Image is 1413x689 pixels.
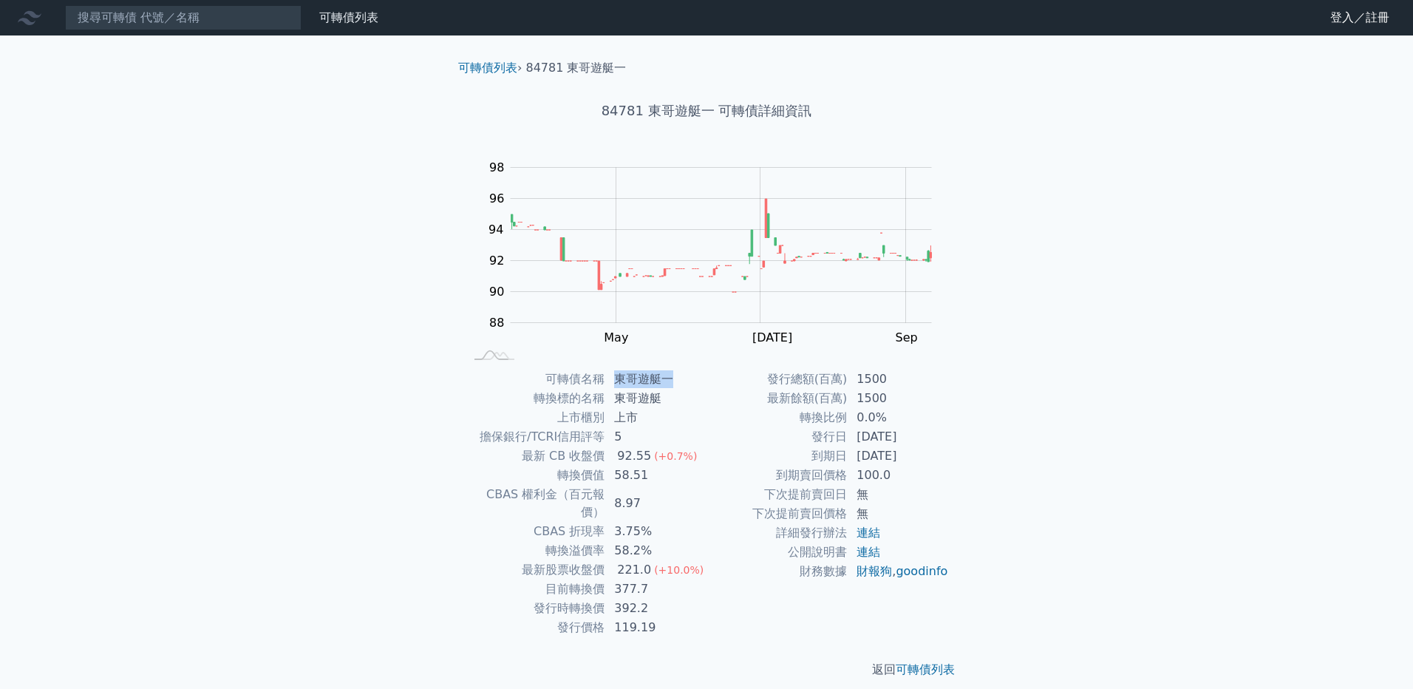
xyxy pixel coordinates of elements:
div: 221.0 [614,561,654,579]
td: , [848,562,949,581]
td: 5 [605,427,706,447]
a: 財報狗 [857,564,892,578]
td: 發行總額(百萬) [706,370,848,389]
div: 92.55 [614,447,654,465]
a: 可轉債列表 [458,61,517,75]
td: 3.75% [605,522,706,541]
td: 到期賣回價格 [706,466,848,485]
tspan: 90 [489,285,504,299]
h1: 84781 東哥遊艇一 可轉債詳細資訊 [446,101,967,121]
td: 轉換價值 [464,466,605,485]
td: 100.0 [848,466,949,485]
td: CBAS 權利金（百元報價） [464,485,605,522]
td: 轉換溢價率 [464,541,605,560]
a: 登入／註冊 [1318,6,1401,30]
td: 下次提前賣回價格 [706,504,848,523]
td: 到期日 [706,447,848,466]
tspan: Sep [895,330,917,344]
td: 377.7 [605,580,706,599]
p: 返回 [446,661,967,679]
td: 最新 CB 收盤價 [464,447,605,466]
tspan: 98 [489,160,504,174]
td: 下次提前賣回日 [706,485,848,504]
tspan: [DATE] [752,330,792,344]
td: 1500 [848,389,949,408]
tspan: 92 [489,254,504,268]
td: 目前轉換價 [464,580,605,599]
td: 最新股票收盤價 [464,560,605,580]
td: 1500 [848,370,949,389]
td: 無 [848,504,949,523]
td: CBAS 折現率 [464,522,605,541]
tspan: 96 [489,191,504,206]
li: 84781 東哥遊艇一 [526,59,627,77]
td: 詳細發行辦法 [706,523,848,543]
td: 發行價格 [464,618,605,637]
td: 東哥遊艇 [605,389,706,408]
td: 轉換標的名稱 [464,389,605,408]
g: Chart [481,160,954,344]
td: 發行時轉換價 [464,599,605,618]
tspan: 94 [488,223,503,237]
a: 可轉債列表 [896,662,955,676]
div: 聊天小工具 [1339,618,1413,689]
a: goodinfo [896,564,947,578]
td: 轉換比例 [706,408,848,427]
iframe: Chat Widget [1339,618,1413,689]
td: [DATE] [848,447,949,466]
td: 392.2 [605,599,706,618]
td: [DATE] [848,427,949,447]
td: 58.2% [605,541,706,560]
td: 0.0% [848,408,949,427]
td: 發行日 [706,427,848,447]
td: 8.97 [605,485,706,522]
td: 擔保銀行/TCRI信用評等 [464,427,605,447]
span: (+0.7%) [654,450,697,462]
td: 最新餘額(百萬) [706,389,848,408]
td: 58.51 [605,466,706,485]
td: 財務數據 [706,562,848,581]
tspan: May [604,330,628,344]
td: 東哥遊艇一 [605,370,706,389]
span: (+10.0%) [654,564,704,576]
td: 公開說明書 [706,543,848,562]
td: 上市 [605,408,706,427]
a: 連結 [857,526,880,540]
td: 上市櫃別 [464,408,605,427]
a: 可轉債列表 [319,10,378,24]
tspan: 88 [489,316,504,330]
td: 可轉債名稱 [464,370,605,389]
a: 連結 [857,545,880,559]
td: 無 [848,485,949,504]
input: 搜尋可轉債 代號／名稱 [65,5,302,30]
td: 119.19 [605,618,706,637]
li: › [458,59,522,77]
